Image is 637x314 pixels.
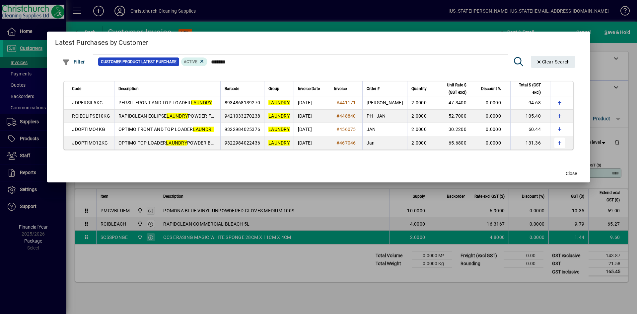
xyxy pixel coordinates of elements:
[566,170,577,177] span: Close
[407,110,436,123] td: 2.0000
[336,100,339,105] span: #
[436,96,476,110] td: 47.3400
[193,127,214,132] em: LAUNDRY
[334,85,358,92] div: Invoice
[362,110,407,123] td: PH - JAN
[294,123,330,136] td: [DATE]
[298,85,326,92] div: Invoice Date
[436,123,476,136] td: 30.2200
[184,59,197,64] span: Active
[336,140,339,146] span: #
[339,127,356,132] span: 456075
[294,110,330,123] td: [DATE]
[407,123,436,136] td: 2.0000
[339,100,356,105] span: 441171
[336,113,339,119] span: #
[334,99,358,106] a: #441171
[411,85,427,92] span: Quantity
[436,110,476,123] td: 52.7000
[225,127,260,132] span: 9322984025376
[440,81,472,96] div: Unit Rate $ (GST excl)
[334,126,358,133] a: #456075
[268,127,290,132] em: LAUNDRY
[515,81,541,96] span: Total $ (GST excl)
[476,96,510,110] td: 0.0000
[367,85,403,92] div: Order #
[510,110,550,123] td: 105.40
[118,85,139,92] span: Description
[339,140,356,146] span: 467046
[294,136,330,150] td: [DATE]
[407,136,436,150] td: 2.0000
[225,100,260,105] span: 8934868139270
[72,85,81,92] span: Code
[480,85,507,92] div: Discount %
[118,85,216,92] div: Description
[440,81,466,96] span: Unit Rate $ (GST excl)
[118,113,305,119] span: RAPIDCLEAN ECLIPSE POWDER FRONT & TOP LOADER CONCENTRATE 10KG
[476,110,510,123] td: 0.0000
[510,136,550,150] td: 131.36
[268,85,290,92] div: Group
[298,85,320,92] span: Invoice Date
[476,123,510,136] td: 0.0000
[225,85,239,92] span: Barcode
[362,136,407,150] td: Jan
[515,81,547,96] div: Total $ (GST excl)
[510,123,550,136] td: 60.44
[118,140,253,146] span: OPTIMO TOP LOADER POWDER BOX 12KG (MPI C33)
[411,85,433,92] div: Quantity
[268,100,290,105] em: LAUNDRY
[225,113,260,119] span: 9421033270238
[72,85,110,92] div: Code
[72,113,110,119] span: RCIECLIPSE10KG
[334,85,347,92] span: Invoice
[334,112,358,120] a: #448840
[436,136,476,150] td: 65.6800
[47,32,590,51] h2: Latest Purchases by Customer
[362,96,407,110] td: [PERSON_NAME]
[407,96,436,110] td: 2.0000
[167,113,188,119] em: LAUNDRY
[118,100,242,105] span: PERSIL FRONT AND TOP LOADER POWDER 5KG
[62,59,85,64] span: Filter
[225,85,260,92] div: Barcode
[72,140,108,146] span: JDOPTIMO12KG
[531,56,575,68] button: Clear
[334,139,358,147] a: #467046
[72,127,105,132] span: JDOPTIMO4KG
[60,56,87,68] button: Filter
[166,140,187,146] em: LAUNDRY
[481,85,501,92] span: Discount %
[72,100,103,105] span: JDPERSIL5KG
[225,140,260,146] span: 9322984022436
[510,96,550,110] td: 94.68
[336,127,339,132] span: #
[268,140,290,146] em: LAUNDRY
[339,113,356,119] span: 448840
[536,59,570,64] span: Clear Search
[268,85,279,92] span: Group
[561,168,582,180] button: Close
[294,96,330,110] td: [DATE]
[268,113,290,119] em: LAUNDRY
[476,136,510,150] td: 0.0000
[118,127,278,132] span: OPTIMO FRONT AND TOP LOADER POWDER CONCENTRATE 4KG
[191,100,212,105] em: LAUNDRY
[362,123,407,136] td: JAN
[181,57,208,66] mat-chip: Product Activation Status: Active
[367,85,380,92] span: Order #
[101,58,177,65] span: Customer Product Latest Purchase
